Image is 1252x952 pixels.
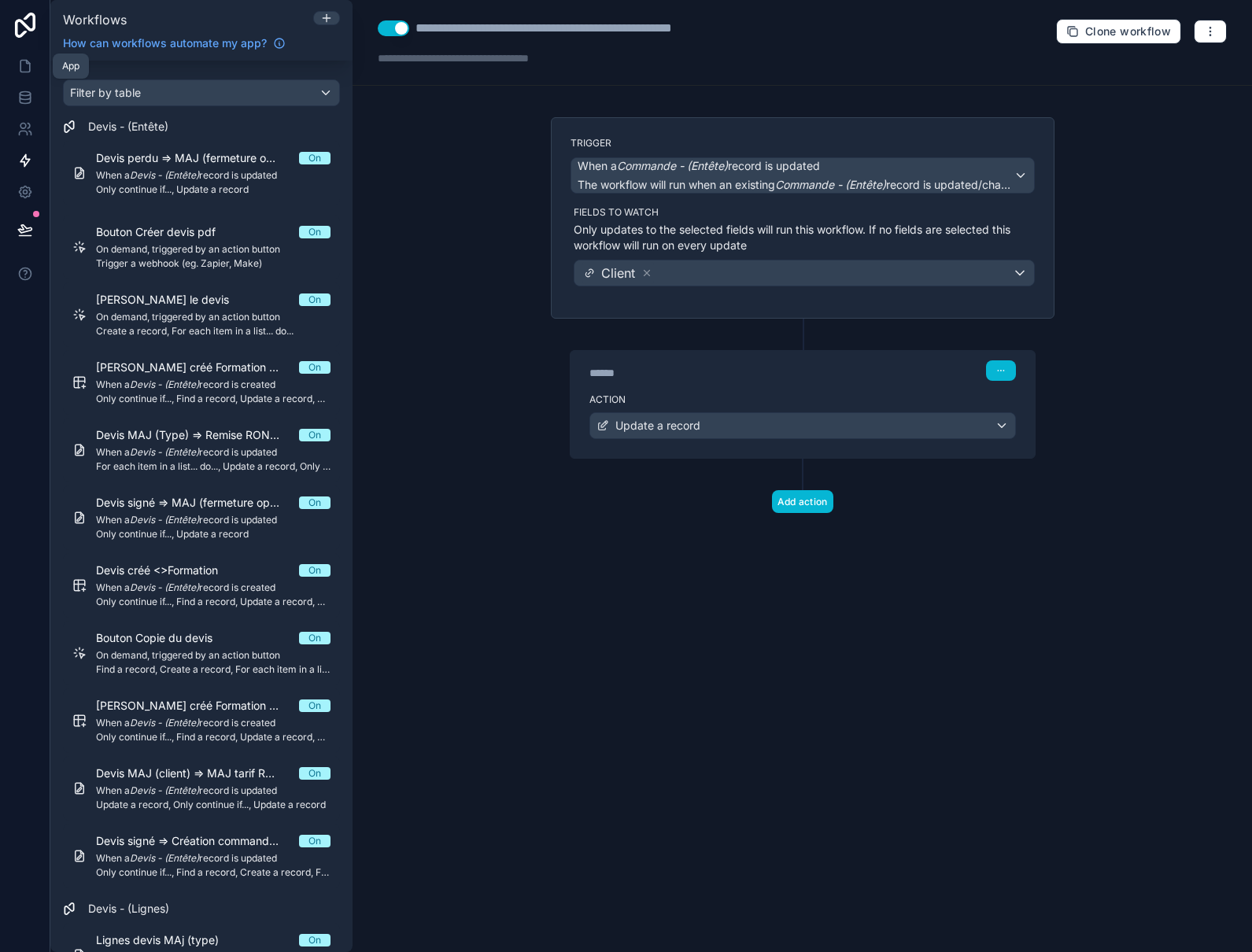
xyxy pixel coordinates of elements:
div: App [62,60,79,72]
button: Client [574,260,1035,286]
span: Workflows [63,12,127,28]
span: Update a record [615,418,700,434]
span: When a record is updated [578,158,820,174]
label: Fields to watch [574,206,1035,219]
span: Client [601,264,635,282]
button: When aCommande - (Entête)record is updatedThe workflow will run when an existingCommande - (Entêt... [571,157,1035,194]
p: Only updates to the selected fields will run this workflow. If no fields are selected this workfl... [574,222,1035,253]
button: Clone workflow [1056,19,1181,44]
button: Update a record [589,412,1016,439]
em: Commande - (Entête) [775,178,886,191]
span: The workflow will run when an existing record is updated/changed [578,178,1028,191]
em: Commande - (Entête) [617,159,728,172]
button: Add action [772,490,833,513]
label: Trigger [571,137,1035,149]
span: Clone workflow [1085,24,1171,39]
a: How can workflows automate my app? [57,35,292,51]
label: Action [589,393,1016,406]
span: How can workflows automate my app? [63,35,267,51]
